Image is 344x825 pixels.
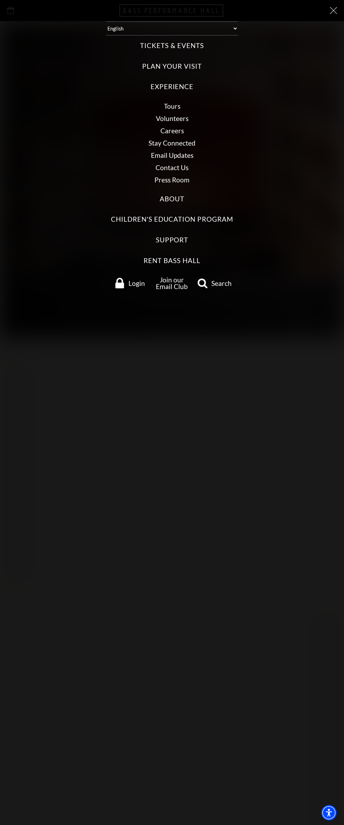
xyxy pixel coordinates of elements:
a: Stay Connected [148,139,196,147]
a: Press Room [154,176,190,184]
a: Login [109,278,151,288]
a: Email Updates [151,151,193,159]
a: Contact Us [156,163,188,172]
label: Children's Education Program [111,215,233,224]
label: About [160,194,184,204]
label: Experience [151,82,194,92]
a: Careers [160,127,184,135]
select: Select: [106,21,238,35]
span: Login [128,280,145,287]
span: Search [211,280,232,287]
label: Tickets & Events [140,41,204,51]
a: Join our Email Club [156,276,188,290]
label: Rent Bass Hall [144,256,200,266]
a: Tours [164,102,180,110]
div: Accessibility Menu [321,805,337,820]
a: search [193,278,235,288]
label: Plan Your Visit [142,62,201,71]
a: Volunteers [156,114,188,122]
label: Support [156,235,188,245]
